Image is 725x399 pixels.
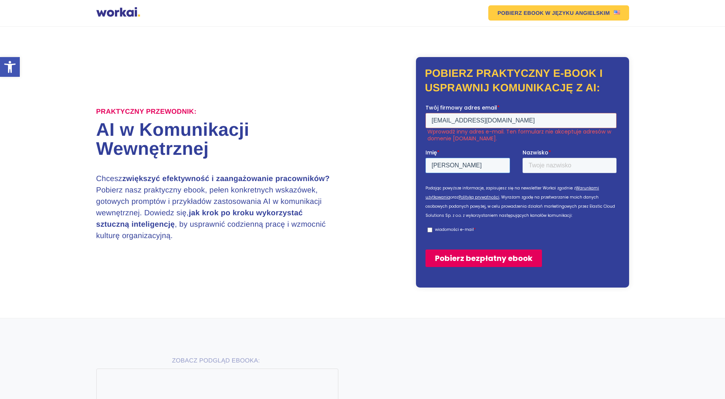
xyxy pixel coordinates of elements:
h2: Pobierz praktyczny e-book i usprawnij komunikację z AI: [425,66,620,95]
strong: zwiększyć efektywność i zaangażowanie pracowników? [122,175,330,183]
strong: jak krok po kroku wykorzystać sztuczną inteligencję [96,209,303,229]
p: ZOBACZ PODGLĄD EBOOKA: [96,356,336,366]
a: POBIERZ EBOOKW JĘZYKU ANGIELSKIMUS flag [488,5,629,21]
em: POBIERZ EBOOK [497,10,544,16]
h3: Chcesz Pobierz nasz praktyczny ebook, pełen konkretnych wskazówek, gotowych promptów i przykładów... [96,173,336,242]
h1: AI w Komunikacji Wewnętrznej [96,121,363,159]
img: US flag [614,10,620,14]
label: Praktyczny przewodnik: [96,108,197,116]
iframe: Form 0 [425,104,620,273]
